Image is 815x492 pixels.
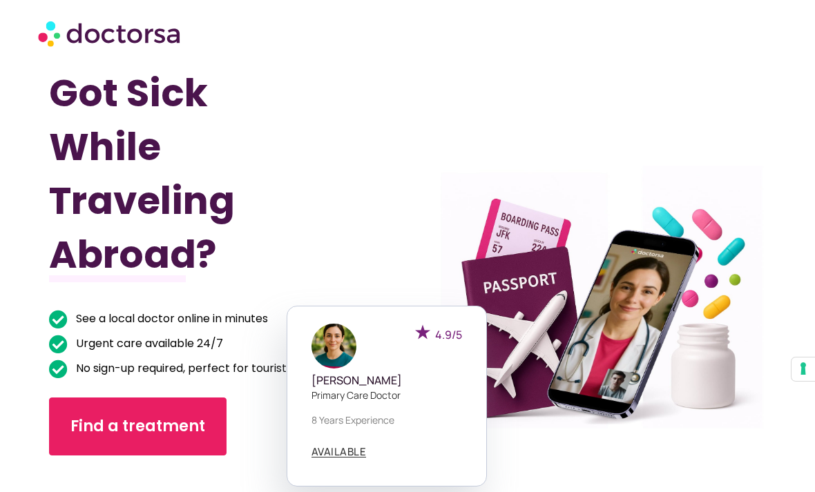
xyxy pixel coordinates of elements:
button: Your consent preferences for tracking technologies [792,357,815,381]
span: 4.9/5 [435,327,462,342]
span: Urgent care available 24/7 [73,334,223,353]
h1: Got Sick While Traveling Abroad? [49,66,354,282]
span: AVAILABLE [311,446,367,457]
span: See a local doctor online in minutes [73,309,268,328]
a: AVAILABLE [311,446,367,457]
a: Find a treatment [49,397,227,455]
p: 8 years experience [311,413,462,427]
span: Find a treatment [70,415,205,437]
span: No sign-up required, perfect for tourists on the go [73,359,347,378]
h5: [PERSON_NAME] [311,374,462,387]
p: Primary care doctor [311,388,462,402]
